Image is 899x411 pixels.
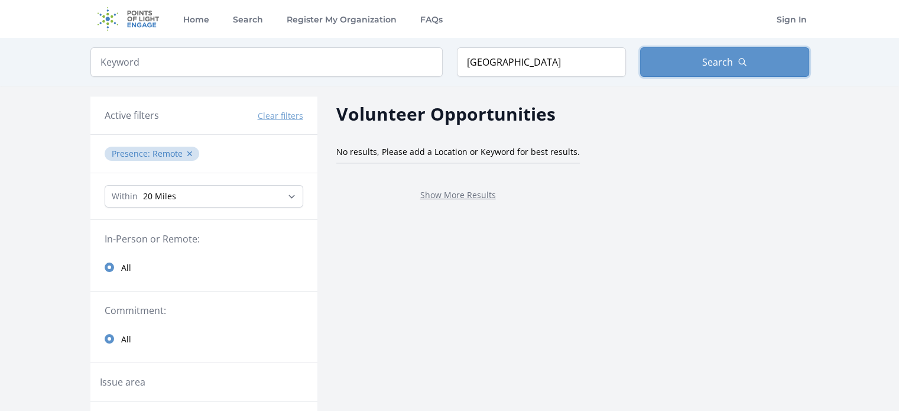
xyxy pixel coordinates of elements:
[420,189,496,200] a: Show More Results
[457,47,626,77] input: Location
[105,232,303,246] legend: In-Person or Remote:
[186,148,193,160] button: ✕
[702,55,733,69] span: Search
[100,375,145,389] legend: Issue area
[90,47,443,77] input: Keyword
[121,334,131,345] span: All
[258,110,303,122] button: Clear filters
[105,185,303,208] select: Search Radius
[105,303,303,318] legend: Commitment:
[336,101,556,127] h2: Volunteer Opportunities
[112,148,152,159] span: Presence :
[336,146,580,157] span: No results, Please add a Location or Keyword for best results.
[152,148,183,159] span: Remote
[90,327,317,351] a: All
[105,108,159,122] h3: Active filters
[90,255,317,279] a: All
[640,47,809,77] button: Search
[121,262,131,274] span: All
